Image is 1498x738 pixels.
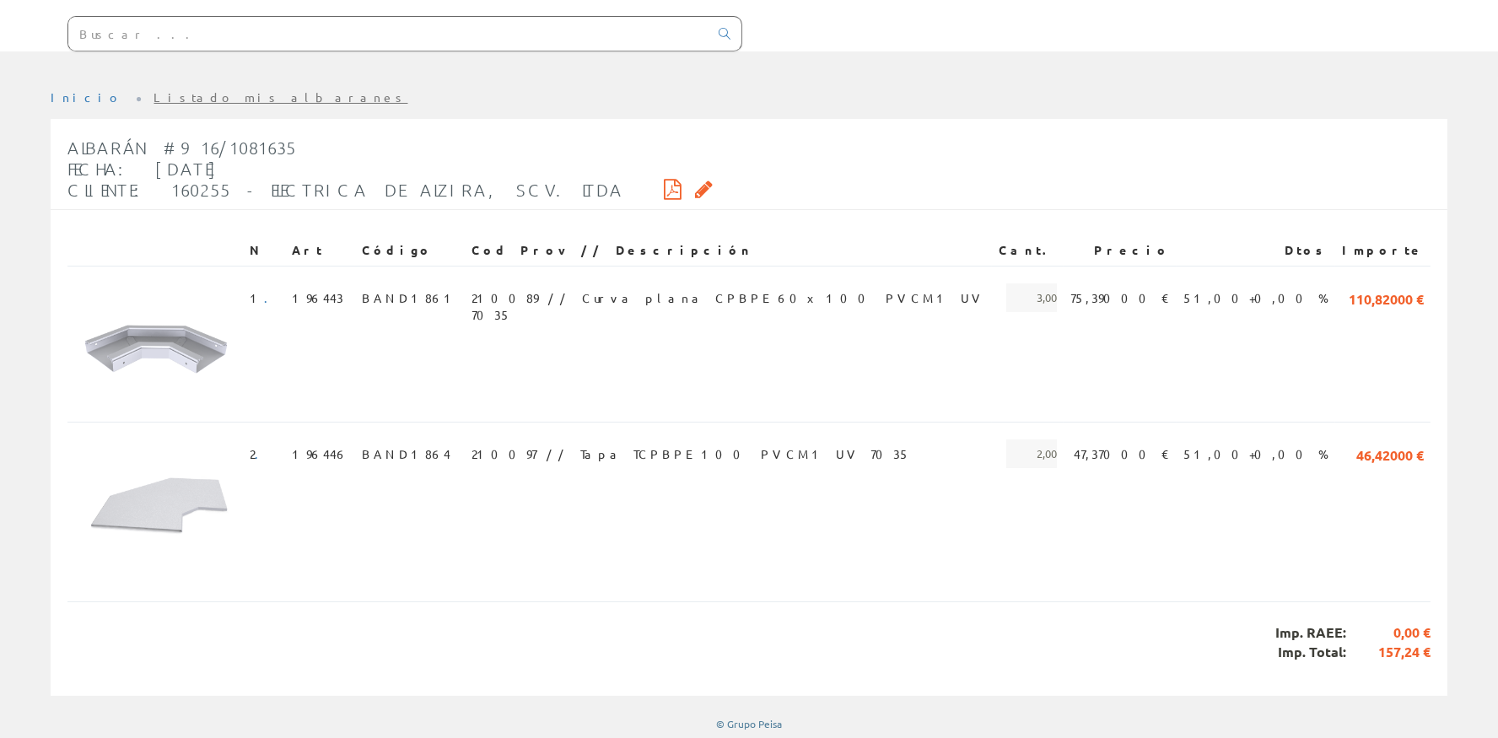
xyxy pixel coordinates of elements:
div: Imp. RAEE: Imp. Total: [67,601,1431,683]
span: Albarán #916/1081635 Fecha: [DATE] Cliente: 160255 - ELECTRICA DE ALZIRA, SCV. LTDA [67,137,623,200]
span: 46,42000 € [1356,439,1424,468]
span: 196443 [292,283,343,312]
th: Cod Prov // Descripción [465,235,992,266]
th: N [243,235,285,266]
span: 75,39000 € [1070,283,1170,312]
div: © Grupo Peisa [51,717,1447,731]
span: 210097 // Tapa TCPBPE 100 PVCM1 UV 7035 [471,439,910,468]
i: Descargar PDF [664,183,682,195]
span: 47,37000 € [1074,439,1170,468]
a: . [264,290,278,305]
span: 0,00 € [1346,623,1431,643]
th: Dtos [1177,235,1335,266]
th: Precio [1064,235,1177,266]
input: Buscar ... [68,17,709,51]
span: 3,00 [1006,283,1057,312]
a: Inicio [51,89,122,105]
img: Foto artículo (192x144) [74,439,236,561]
span: 157,24 € [1346,643,1431,662]
span: 51,00+0,00 % [1183,439,1328,468]
span: BAND1864 [362,439,450,468]
i: Solicitar por email copia firmada [695,183,713,195]
span: 51,00+0,00 % [1183,283,1328,312]
span: 2,00 [1006,439,1057,468]
a: . [255,446,269,461]
img: Foto artículo (192x144) [74,283,236,405]
a: Listado mis albaranes [154,89,408,105]
span: 2 [250,439,269,468]
th: Importe [1335,235,1431,266]
span: 210089 // Curva plana CPBPE 60x100 PVCM1 UV 7035 [471,283,985,312]
span: 110,82000 € [1349,283,1424,312]
th: Código [355,235,465,266]
span: BAND1861 [362,283,458,312]
span: 196446 [292,439,348,468]
span: 1 [250,283,278,312]
th: Art [285,235,355,266]
th: Cant. [992,235,1064,266]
